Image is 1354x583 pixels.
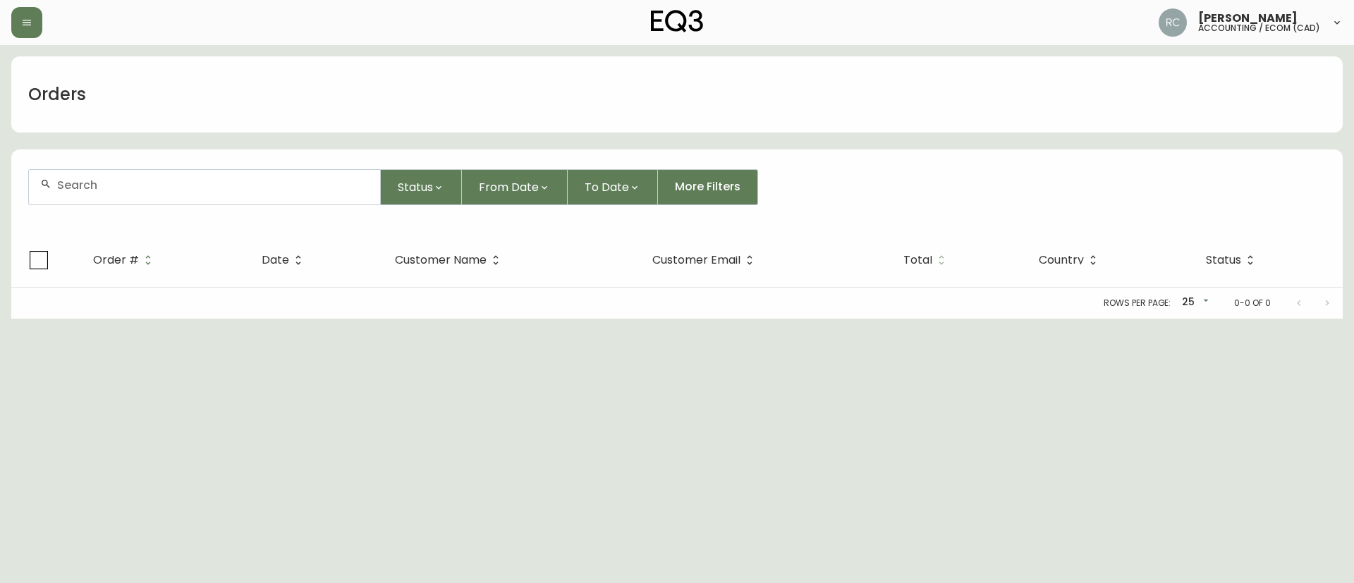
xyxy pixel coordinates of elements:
[1176,291,1212,314] div: 25
[28,82,86,106] h1: Orders
[381,169,462,205] button: Status
[395,254,505,266] span: Customer Name
[93,254,157,266] span: Order #
[462,169,568,205] button: From Date
[568,169,658,205] button: To Date
[262,256,289,264] span: Date
[93,256,139,264] span: Order #
[398,178,433,196] span: Status
[1104,297,1171,309] p: Rows per page:
[262,254,307,266] span: Date
[1039,254,1102,266] span: Country
[1198,24,1320,32] h5: accounting / ecom (cad)
[395,256,487,264] span: Customer Name
[1039,256,1084,264] span: Country
[652,256,740,264] span: Customer Email
[1234,297,1271,309] p: 0-0 of 0
[903,254,951,266] span: Total
[57,178,369,192] input: Search
[903,256,932,264] span: Total
[1159,8,1187,37] img: f4ba4e02bd060be8f1386e3ca455bd0e
[1206,256,1241,264] span: Status
[1206,254,1260,266] span: Status
[479,178,539,196] span: From Date
[651,10,703,32] img: logo
[675,179,740,195] span: More Filters
[585,178,629,196] span: To Date
[1198,13,1298,24] span: [PERSON_NAME]
[658,169,758,205] button: More Filters
[652,254,759,266] span: Customer Email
